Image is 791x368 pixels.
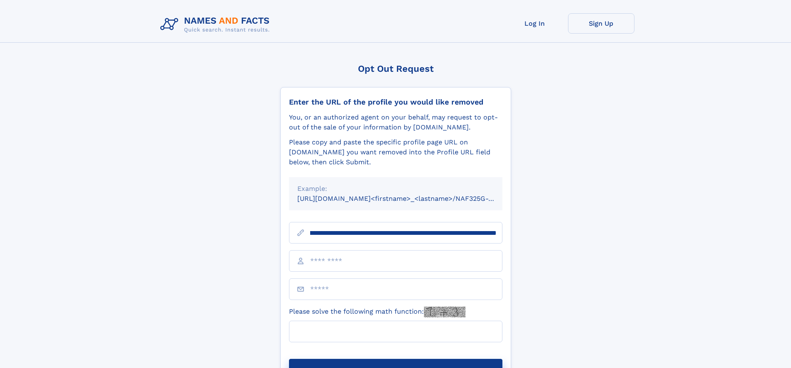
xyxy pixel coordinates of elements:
[280,63,511,74] div: Opt Out Request
[289,137,502,167] div: Please copy and paste the specific profile page URL on [DOMAIN_NAME] you want removed into the Pr...
[568,13,634,34] a: Sign Up
[289,307,465,317] label: Please solve the following math function:
[289,97,502,107] div: Enter the URL of the profile you would like removed
[297,184,494,194] div: Example:
[157,13,277,36] img: Logo Names and Facts
[289,112,502,132] div: You, or an authorized agent on your behalf, may request to opt-out of the sale of your informatio...
[297,195,518,202] small: [URL][DOMAIN_NAME]<firstname>_<lastname>/NAF325G-xxxxxxxx
[502,13,568,34] a: Log In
